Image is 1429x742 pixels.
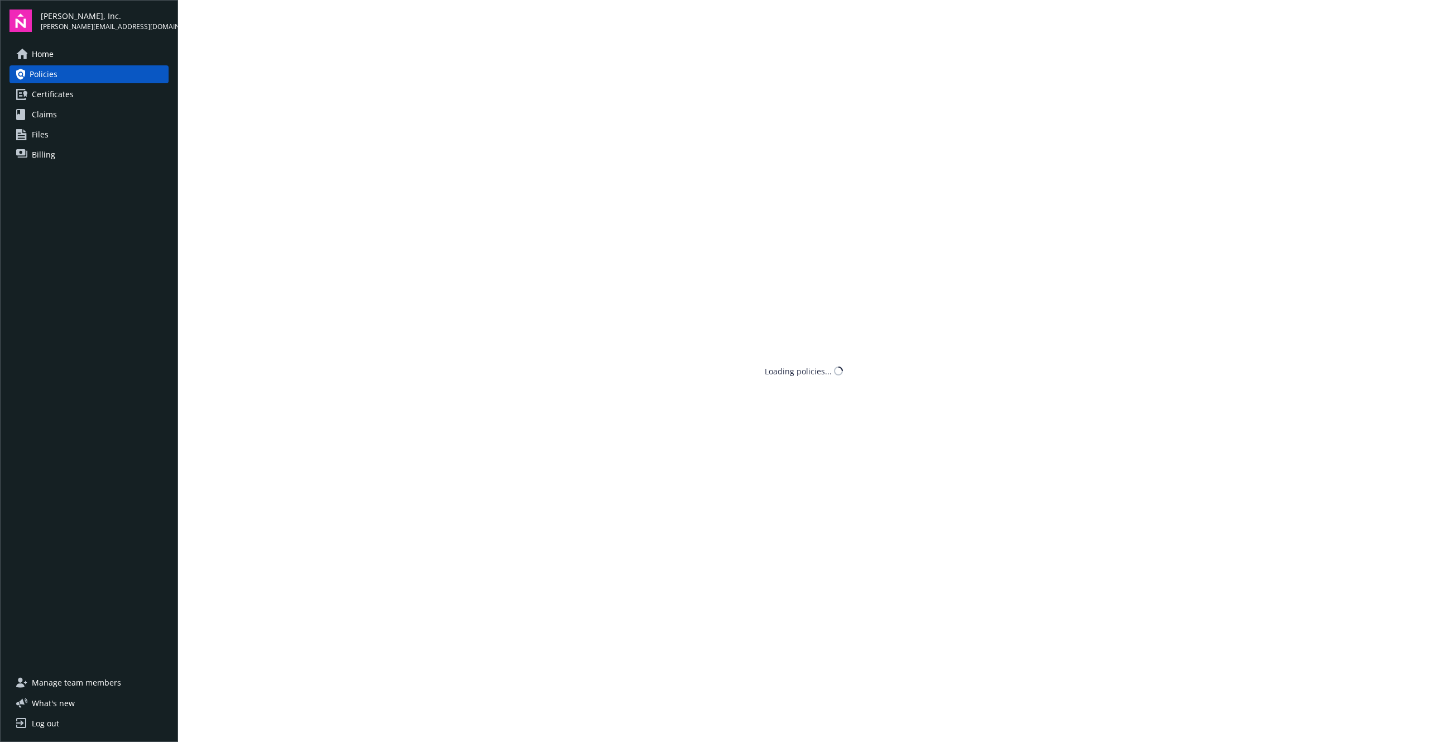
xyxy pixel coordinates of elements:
[32,45,54,63] span: Home
[9,45,169,63] a: Home
[32,106,57,123] span: Claims
[41,10,169,22] span: [PERSON_NAME], Inc.
[9,9,32,32] img: navigator-logo.svg
[9,65,169,83] a: Policies
[32,146,55,164] span: Billing
[9,126,169,144] a: Files
[32,126,49,144] span: Files
[765,365,832,377] div: Loading policies...
[32,674,121,692] span: Manage team members
[41,22,169,32] span: [PERSON_NAME][EMAIL_ADDRESS][DOMAIN_NAME]
[41,9,169,32] button: [PERSON_NAME], Inc.[PERSON_NAME][EMAIL_ADDRESS][DOMAIN_NAME]
[32,715,59,733] div: Log out
[30,65,57,83] span: Policies
[9,146,169,164] a: Billing
[32,85,74,103] span: Certificates
[9,106,169,123] a: Claims
[32,697,75,709] span: What ' s new
[9,697,93,709] button: What's new
[9,674,169,692] a: Manage team members
[9,85,169,103] a: Certificates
